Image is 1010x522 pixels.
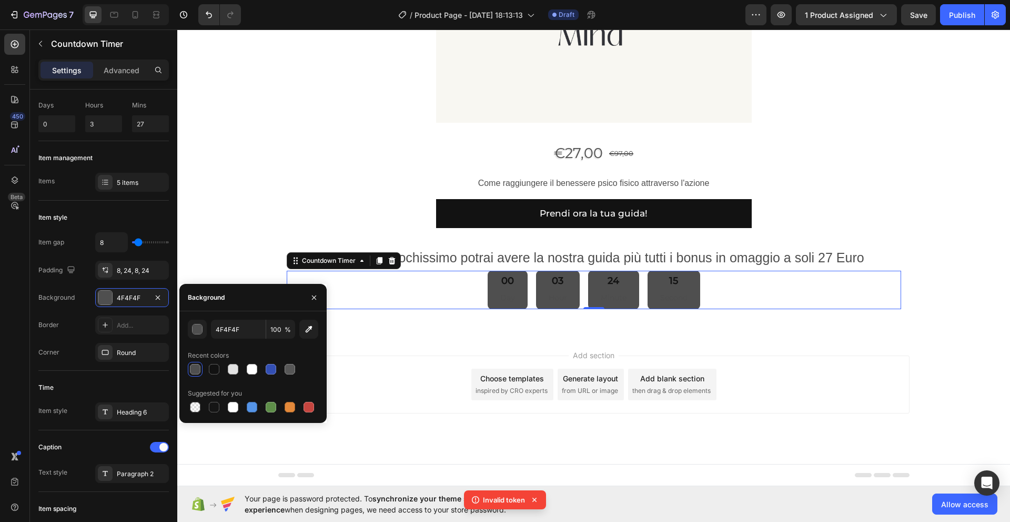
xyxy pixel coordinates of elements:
div: Item spacing [38,504,76,514]
span: from URL or image [385,357,441,366]
button: 1 product assigned [796,4,897,25]
div: Prendi ora la tua guida! [362,176,470,192]
div: 24 [423,245,449,258]
div: 15 [483,245,510,258]
p: Hour [371,262,390,275]
div: Countdown Timer [123,226,180,236]
p: Minute [423,262,449,275]
button: 7 [4,4,78,25]
div: Padding [38,263,77,278]
button: Publish [940,4,984,25]
span: synchronize your theme style & enhance your experience [245,494,540,514]
span: Draft [559,10,574,19]
div: 450 [10,112,25,121]
div: Beta [8,193,25,201]
p: 7 [69,8,74,21]
p: Countdown Timer [51,37,165,50]
div: 4F4F4F [117,293,147,303]
div: Recent colors [188,351,229,360]
div: Corner [38,348,59,357]
div: Background [188,293,225,302]
div: Round [117,348,166,358]
span: Allow access [941,499,988,510]
div: Heading 6 [117,408,166,417]
p: Ancora per pochissimo potrai avere la nostra guida più tutti i bonus in omaggio a soli 27 Euro [110,216,723,240]
span: inspired by CRO experts [298,357,370,366]
div: Caption [38,442,62,452]
p: Settings [52,65,82,76]
span: % [285,325,291,334]
div: Add... [117,321,166,330]
div: Background [38,293,75,302]
p: Invalid token [483,495,525,505]
p: Hours [85,101,122,110]
span: Add section [391,320,441,331]
div: Generate layout [386,343,441,354]
span: 1 product assigned [805,9,873,21]
div: Paragraph 2 [117,469,166,479]
div: Choose templates [303,343,367,354]
p: Second [483,262,510,275]
span: Save [910,11,927,19]
div: Time [38,383,54,392]
span: then drag & drop elements [455,357,533,366]
div: Text style [38,468,67,477]
div: 03 [371,245,390,258]
div: Open Intercom Messenger [974,470,999,496]
div: Undo/Redo [198,4,241,25]
p: Days [38,101,75,110]
input: Auto [96,233,127,252]
p: Mins [132,101,169,110]
input: Eg: FFFFFF [211,320,266,339]
div: Add blank section [463,343,527,354]
div: Suggested for you [188,389,242,398]
div: 00 [323,245,338,258]
button: Allow access [932,494,997,515]
div: Item style [38,406,67,416]
div: €27,00 [376,110,427,138]
span: Product Page - [DATE] 18:13:13 [415,9,523,21]
div: Item style [38,213,67,222]
div: €97,00 [431,117,457,131]
div: 5 items [117,178,166,188]
div: Item management [38,153,93,163]
div: Item gap [38,238,64,247]
span: / [410,9,412,21]
div: Border [38,320,59,330]
span: Your page is password protected. To when designing pages, we need access to your store password. [245,493,581,515]
button: Prendi ora la tua guida! [259,170,574,199]
p: Advanced [104,65,139,76]
iframe: Design area [177,29,1010,486]
div: 8, 24, 8, 24 [117,266,166,275]
div: Publish [949,9,975,21]
div: Items [38,176,55,186]
p: Day [323,262,338,275]
button: Save [901,4,936,25]
p: Come raggiungere il benessere psico fisico attraverso l'azione [301,149,532,158]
